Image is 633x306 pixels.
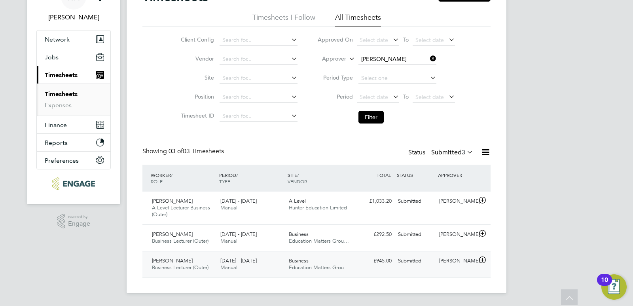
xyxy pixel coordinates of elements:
[220,111,298,122] input: Search for...
[297,172,299,178] span: /
[37,116,110,133] button: Finance
[252,13,315,27] li: Timesheets I Follow
[178,36,214,43] label: Client Config
[358,111,384,124] button: Filter
[601,280,608,290] div: 10
[151,178,163,184] span: ROLE
[289,198,306,204] span: A Level
[178,93,214,100] label: Position
[401,34,411,45] span: To
[37,134,110,151] button: Reports
[286,168,354,188] div: SITE
[317,36,353,43] label: Approved On
[360,93,388,101] span: Select date
[220,35,298,46] input: Search for...
[220,264,237,271] span: Manual
[37,84,110,116] div: Timesheets
[45,121,67,129] span: Finance
[436,195,477,208] div: [PERSON_NAME]
[149,168,217,188] div: WORKER
[289,204,347,211] span: Hunter Education Limited
[395,255,436,268] div: Submitted
[45,157,79,164] span: Preferences
[178,74,214,81] label: Site
[171,172,172,178] span: /
[220,204,237,211] span: Manual
[377,172,391,178] span: TOTAL
[45,36,70,43] span: Network
[415,36,444,44] span: Select date
[289,238,349,244] span: Education Matters Grou…
[152,204,210,218] span: A Level Lecturer Business (Outer)
[220,231,257,238] span: [DATE] - [DATE]
[358,54,436,65] input: Search for...
[236,172,238,178] span: /
[37,30,110,48] button: Network
[354,195,395,208] div: £1,033.20
[37,152,110,169] button: Preferences
[220,238,237,244] span: Manual
[36,13,111,22] span: Rufena Haque
[317,74,353,81] label: Period Type
[220,198,257,204] span: [DATE] - [DATE]
[289,264,349,271] span: Education Matters Grou…
[220,257,257,264] span: [DATE] - [DATE]
[358,73,436,84] input: Select one
[288,178,307,184] span: VENDOR
[220,92,298,103] input: Search for...
[335,13,381,27] li: All Timesheets
[354,255,395,268] div: £945.00
[178,55,214,62] label: Vendor
[415,93,444,101] span: Select date
[311,55,346,63] label: Approver
[601,274,627,300] button: Open Resource Center, 10 new notifications
[36,177,111,190] a: Go to home page
[220,54,298,65] input: Search for...
[220,73,298,84] input: Search for...
[289,231,309,238] span: Business
[52,177,95,190] img: ncclondon-logo-retina.png
[68,220,90,227] span: Engage
[45,101,72,109] a: Expenses
[152,264,208,271] span: Business Lecturer (Outer)
[57,214,91,229] a: Powered byEngage
[354,228,395,241] div: £292.50
[152,257,193,264] span: [PERSON_NAME]
[152,231,193,238] span: [PERSON_NAME]
[45,139,68,146] span: Reports
[219,178,230,184] span: TYPE
[45,90,78,98] a: Timesheets
[436,255,477,268] div: [PERSON_NAME]
[360,36,388,44] span: Select date
[431,148,473,156] label: Submitted
[45,53,59,61] span: Jobs
[152,198,193,204] span: [PERSON_NAME]
[436,228,477,241] div: [PERSON_NAME]
[395,195,436,208] div: Submitted
[178,112,214,119] label: Timesheet ID
[462,148,465,156] span: 3
[408,147,475,158] div: Status
[169,147,224,155] span: 03 Timesheets
[401,91,411,102] span: To
[436,168,477,182] div: APPROVER
[45,71,78,79] span: Timesheets
[142,147,226,156] div: Showing
[395,168,436,182] div: STATUS
[395,228,436,241] div: Submitted
[68,214,90,220] span: Powered by
[317,93,353,100] label: Period
[152,238,208,244] span: Business Lecturer (Outer)
[37,66,110,84] button: Timesheets
[37,48,110,66] button: Jobs
[217,168,286,188] div: PERIOD
[169,147,183,155] span: 03 of
[289,257,309,264] span: Business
